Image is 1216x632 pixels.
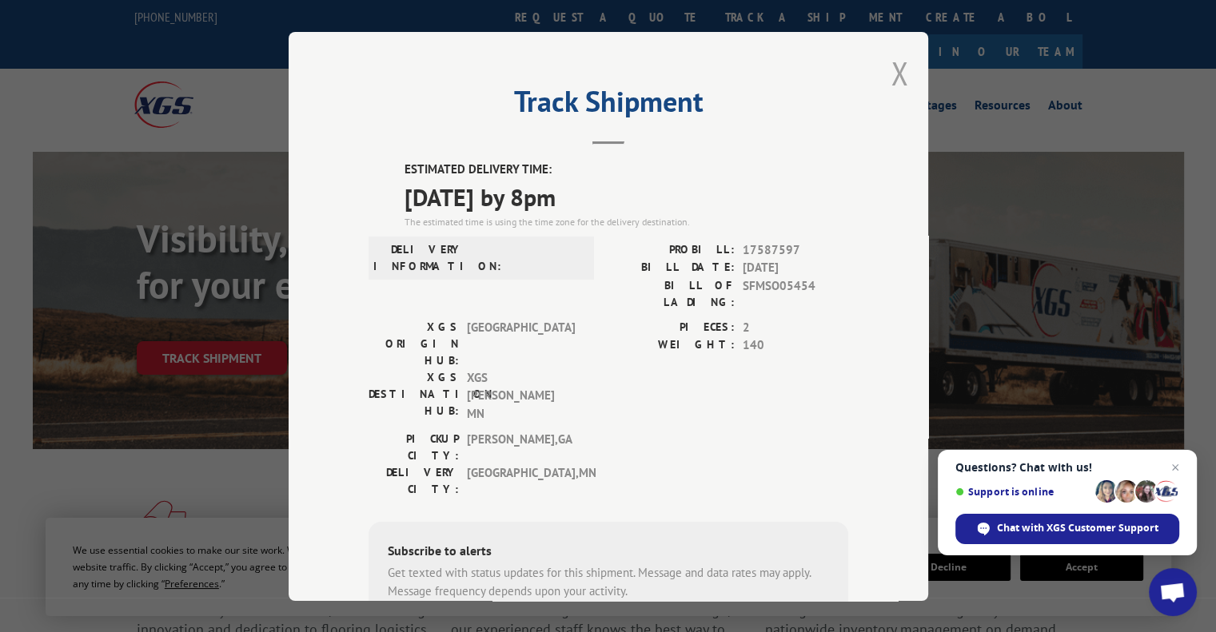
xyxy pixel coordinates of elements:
span: 140 [743,336,848,355]
label: WEIGHT: [608,336,735,355]
label: DELIVERY INFORMATION: [373,240,464,274]
span: Chat with XGS Customer Support [997,521,1158,535]
label: PICKUP CITY: [369,431,459,464]
label: PIECES: [608,318,735,336]
span: SFMSO05454 [743,276,848,310]
div: The estimated time is using the time zone for the delivery destination. [405,214,848,229]
label: XGS DESTINATION HUB: [369,368,459,423]
span: 17587597 [743,240,848,259]
label: ESTIMATED DELIVERY TIME: [405,161,848,179]
span: [GEOGRAPHIC_DATA] , MN [467,464,575,498]
a: Open chat [1149,568,1197,616]
div: Get texted with status updates for this shipment. Message and data rates may apply. Message frequ... [388,564,829,600]
span: [GEOGRAPHIC_DATA] [467,318,575,368]
h2: Track Shipment [369,90,848,121]
label: XGS ORIGIN HUB: [369,318,459,368]
span: Support is online [955,486,1090,498]
span: Questions? Chat with us! [955,461,1179,474]
label: BILL DATE: [608,259,735,277]
span: XGS [PERSON_NAME] MN [467,368,575,423]
span: [DATE] by 8pm [405,178,848,214]
span: 2 [743,318,848,336]
label: DELIVERY CITY: [369,464,459,498]
span: [PERSON_NAME] , GA [467,431,575,464]
label: BILL OF LADING: [608,276,735,310]
span: [DATE] [743,259,848,277]
div: Subscribe to alerts [388,541,829,564]
span: Chat with XGS Customer Support [955,514,1179,544]
label: PROBILL: [608,240,735,259]
button: Close modal [891,52,908,94]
